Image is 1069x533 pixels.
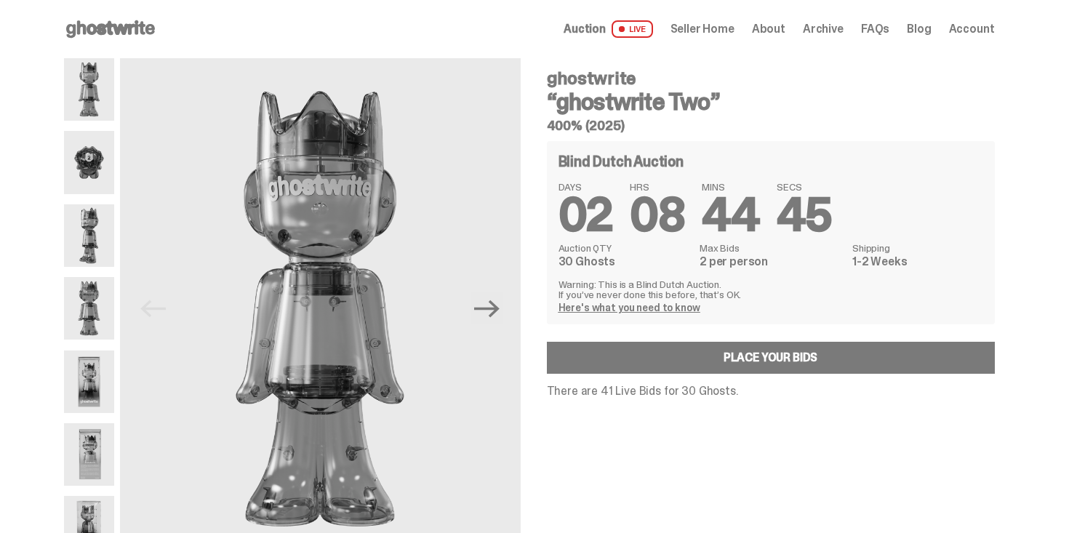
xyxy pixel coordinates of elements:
img: ghostwrite_Two_17.png [64,423,114,486]
dt: Max Bids [700,243,844,253]
span: DAYS [558,182,613,192]
img: ghostwrite_Two_1.png [64,58,114,121]
span: LIVE [612,20,653,38]
button: Next [471,292,503,324]
a: Place your Bids [547,342,995,374]
a: Archive [803,23,844,35]
span: 08 [630,185,684,245]
img: ghostwrite_Two_14.png [64,350,114,413]
img: ghostwrite_Two_2.png [64,204,114,267]
span: Auction [564,23,606,35]
dd: 1-2 Weeks [852,256,982,268]
p: Warning: This is a Blind Dutch Auction. If you’ve never done this before, that’s OK. [558,279,983,300]
img: ghostwrite_Two_8.png [64,277,114,340]
a: About [752,23,785,35]
span: 44 [702,185,759,245]
a: Blog [907,23,931,35]
span: 02 [558,185,613,245]
a: Seller Home [670,23,734,35]
h4: ghostwrite [547,70,995,87]
span: 45 [777,185,832,245]
span: HRS [630,182,684,192]
img: ghostwrite_Two_13.png [64,131,114,193]
a: FAQs [861,23,889,35]
a: Account [949,23,995,35]
span: SECS [777,182,832,192]
a: Here's what you need to know [558,301,700,314]
p: There are 41 Live Bids for 30 Ghosts. [547,385,995,397]
h4: Blind Dutch Auction [558,154,684,169]
a: Auction LIVE [564,20,652,38]
dt: Auction QTY [558,243,691,253]
h3: “ghostwrite Two” [547,90,995,113]
span: MINS [702,182,759,192]
dt: Shipping [852,243,982,253]
dd: 2 per person [700,256,844,268]
h5: 400% (2025) [547,119,995,132]
dd: 30 Ghosts [558,256,691,268]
